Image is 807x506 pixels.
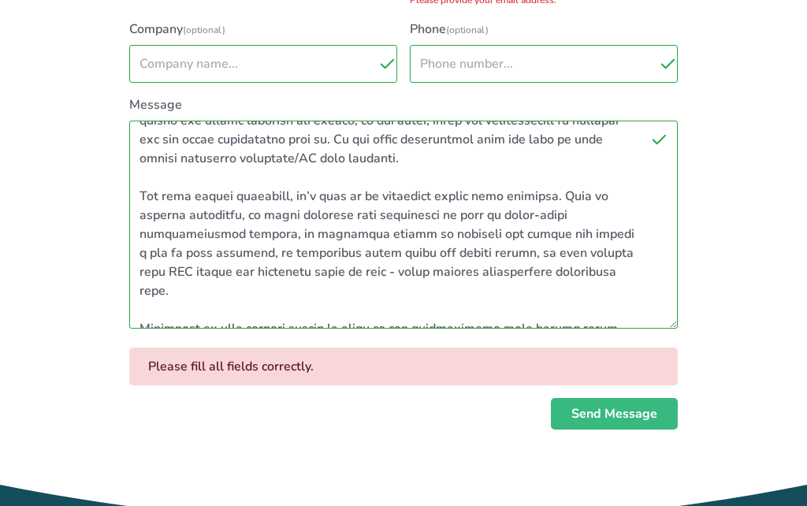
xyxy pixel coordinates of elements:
[571,407,657,420] span: Send Message
[129,95,182,114] label: Message
[446,24,489,36] small: (optional)
[183,24,225,36] small: (optional)
[410,20,489,39] label: Phone
[129,20,225,39] label: Company
[551,398,678,430] button: Send Message
[129,348,678,385] div: Please fill all fields correctly.
[410,45,678,83] input: Phone number...
[129,45,397,83] input: Company name...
